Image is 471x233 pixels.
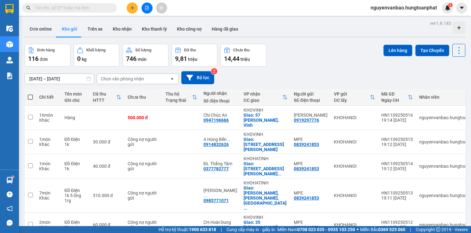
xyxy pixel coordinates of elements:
div: 19:10 [DATE] [381,225,413,230]
th: Toggle SortBy [162,89,200,106]
div: 1 món [39,161,58,166]
div: 19:12 [DATE] [381,142,413,147]
img: logo-vxr [5,4,14,14]
div: ĐC lấy [334,98,370,103]
span: ... [278,171,281,176]
div: Giao: 57 Đề Thám, Vinh [244,113,287,128]
span: ... [244,206,247,211]
span: 14,44 [224,55,239,62]
div: Người gửi [294,91,328,96]
span: plus [130,6,135,10]
button: Đơn online [25,21,57,37]
div: 0377782777 [203,166,229,171]
button: Trên xe [82,21,108,37]
div: KHOHATINH [244,180,287,185]
div: HTTT [93,98,116,103]
span: caret-down [459,5,465,11]
div: KHOHATINH [244,156,287,161]
span: món [138,57,147,62]
strong: 0708 023 035 - 0935 103 250 [297,227,355,232]
div: 2 món [39,220,58,225]
button: Đã thu9,81 triệu [172,44,217,67]
div: 1k [64,166,87,171]
span: 1 [449,3,451,7]
div: Người nhận [203,91,237,96]
div: HN1109250513 [381,190,413,195]
span: kg [82,57,87,62]
button: Bộ lọc [181,71,214,84]
input: Tìm tên, số ĐT hoặc mã đơn [35,4,109,11]
svg: open [170,76,175,81]
div: Ngày ĐH [381,98,408,103]
div: Đã thu [184,48,196,52]
span: 9,81 [175,55,187,62]
div: Đồ Điện [64,137,87,142]
div: KHOVINH [244,108,287,113]
div: ĐC giao [244,98,282,103]
span: question-circle [7,191,13,197]
div: KHOHANOI [334,193,375,198]
div: Công nợ người gửi [128,220,159,230]
div: CH Hoài Dung [203,220,237,225]
button: Đơn hàng116đơn [25,44,70,67]
div: Khác [39,166,58,171]
div: 40.000 đ [93,164,121,169]
div: 0839241853 [294,225,319,230]
div: 19:14 [DATE] [381,118,413,123]
div: 30.000 đ [93,139,121,144]
div: Đã thu [93,91,116,96]
div: MPE [294,161,328,166]
div: Tên món [64,91,87,96]
span: file-add [145,6,149,10]
div: Mã GD [381,91,408,96]
span: Miền Bắc [360,226,405,233]
span: nguyenvanbao.hungtoanphat [365,4,442,12]
input: Select a date range. [25,74,94,84]
div: HN1109250514 [381,161,413,166]
span: đơn [40,57,48,62]
button: aim [156,3,167,14]
div: 310.000 đ [93,193,121,198]
sup: 2 [211,68,217,74]
sup: 1 [12,176,14,178]
div: 1k 5 ống 1rg [64,193,87,203]
div: Số điện thoại [294,98,328,103]
span: search [26,6,31,10]
div: 1 món [39,137,58,142]
div: 16 món [39,113,58,118]
button: Hàng đã giao [207,21,243,37]
span: | [410,226,411,233]
img: warehouse-icon [6,25,13,32]
th: Toggle SortBy [240,89,291,106]
div: 0839241853 [294,166,319,171]
div: Khác [39,142,58,147]
div: Chọn văn phòng nhận [101,76,144,82]
div: Khác [39,195,58,201]
span: Miền Nam [277,226,355,233]
div: Trạng thái [166,98,192,103]
button: Lên hàng [383,45,412,56]
button: Chưa thu14,44 triệu [220,44,266,67]
button: Kho gửi [57,21,82,37]
div: VP nhận [244,91,282,96]
sup: 1 [448,3,453,7]
div: 19:12 [DATE] [381,166,413,171]
div: 0839241853 [294,195,319,201]
div: Tạo kho hàng mới [453,21,465,34]
span: ... [226,137,230,142]
span: Cung cấp máy in - giấy in: [226,226,276,233]
div: Giao: Cẩm Vịnh, Cẩm Xuyên, Hà Tĩnh [244,185,287,211]
div: 0947196666 [203,118,229,123]
div: 19:11 [DATE] [381,195,413,201]
div: 0839241853 [294,142,319,147]
div: Giao: 51 Nguyễn Chí Thanh, Thành Phố Hà Tĩnh [244,161,287,176]
div: KHOHANOI [334,139,375,144]
div: Đồ Điện [64,188,87,193]
div: 0985771071 [203,198,229,203]
div: VP gửi [334,91,370,96]
div: Đồ Điện [64,220,87,225]
span: triệu [188,57,197,62]
div: 1k [64,142,87,147]
span: Hỗ trợ kỹ thuật: [159,226,216,233]
div: HN1109250515 [381,137,413,142]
